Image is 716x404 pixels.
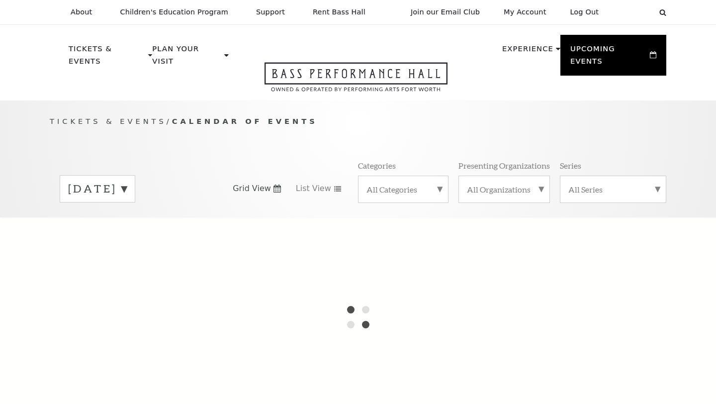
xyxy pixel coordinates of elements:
[256,8,285,16] p: Support
[172,117,318,125] span: Calendar of Events
[69,43,146,73] p: Tickets & Events
[560,160,581,171] p: Series
[50,117,167,125] span: Tickets & Events
[50,115,666,128] p: /
[71,8,92,16] p: About
[615,7,650,17] select: Select:
[120,8,228,16] p: Children's Education Program
[458,160,550,171] p: Presenting Organizations
[296,183,331,194] span: List View
[313,8,365,16] p: Rent Bass Hall
[366,184,440,195] label: All Categories
[233,183,271,194] span: Grid View
[68,181,127,197] label: [DATE]
[467,184,541,195] label: All Organizations
[152,43,222,73] p: Plan Your Visit
[358,160,396,171] p: Categories
[570,43,647,73] p: Upcoming Events
[568,184,658,195] label: All Series
[502,43,553,61] p: Experience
